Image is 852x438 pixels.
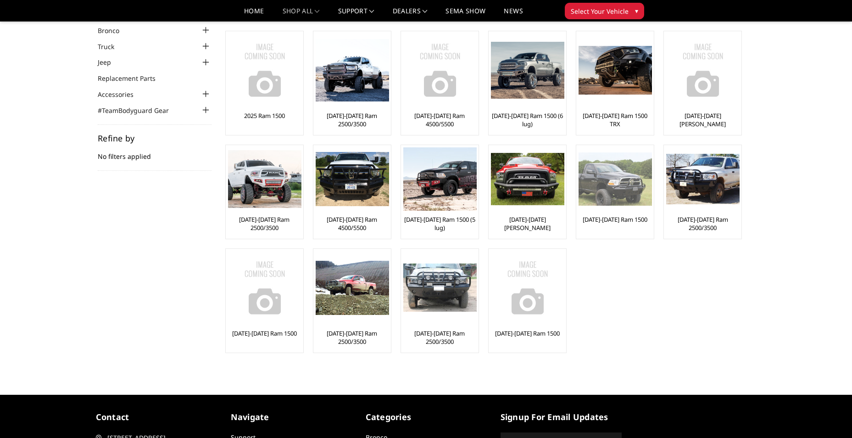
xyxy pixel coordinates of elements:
[583,215,647,224] a: [DATE]-[DATE] Ram 1500
[316,329,389,346] a: [DATE]-[DATE] Ram 2500/3500
[232,329,297,337] a: [DATE]-[DATE] Ram 1500
[491,251,564,325] img: No Image
[98,134,212,142] h5: Refine by
[806,394,852,438] iframe: Chat Widget
[501,411,622,423] h5: signup for email updates
[504,8,523,21] a: News
[98,90,145,99] a: Accessories
[228,34,301,107] img: No Image
[445,8,485,21] a: SEMA Show
[228,251,301,325] img: No Image
[571,6,629,16] span: Select Your Vehicle
[228,215,301,232] a: [DATE]-[DATE] Ram 2500/3500
[495,329,560,337] a: [DATE]-[DATE] Ram 1500
[403,34,476,107] a: No Image
[98,42,126,51] a: Truck
[98,134,212,171] div: No filters applied
[98,26,131,35] a: Bronco
[96,411,217,423] h5: contact
[316,112,389,128] a: [DATE]-[DATE] Ram 2500/3500
[231,411,352,423] h5: Navigate
[244,112,285,120] a: 2025 Ram 1500
[579,112,652,128] a: [DATE]-[DATE] Ram 1500 TRX
[338,8,374,21] a: Support
[666,215,739,232] a: [DATE]-[DATE] Ram 2500/3500
[491,215,564,232] a: [DATE]-[DATE] [PERSON_NAME]
[283,8,320,21] a: shop all
[403,329,476,346] a: [DATE]-[DATE] Ram 2500/3500
[403,112,476,128] a: [DATE]-[DATE] Ram 4500/5500
[666,34,740,107] img: No Image
[491,112,564,128] a: [DATE]-[DATE] Ram 1500 (6 lug)
[316,215,389,232] a: [DATE]-[DATE] Ram 4500/5500
[98,106,180,115] a: #TeamBodyguard Gear
[666,112,739,128] a: [DATE]-[DATE] [PERSON_NAME]
[635,6,638,16] span: ▾
[393,8,428,21] a: Dealers
[403,215,476,232] a: [DATE]-[DATE] Ram 1500 (5 lug)
[244,8,264,21] a: Home
[666,34,739,107] a: No Image
[403,34,477,107] img: No Image
[98,73,167,83] a: Replacement Parts
[98,57,123,67] a: Jeep
[366,411,487,423] h5: Categories
[565,3,644,19] button: Select Your Vehicle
